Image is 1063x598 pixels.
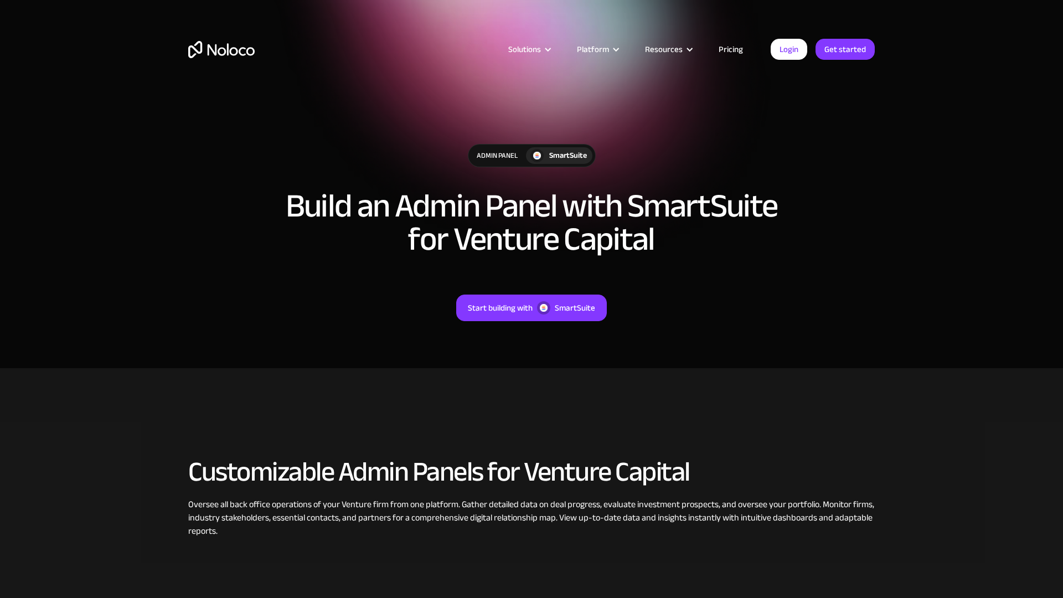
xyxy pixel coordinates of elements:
div: Resources [631,42,705,56]
div: Admin Panel [468,145,526,167]
div: Solutions [494,42,563,56]
div: Start building with [468,301,533,315]
a: Start building withSmartSuite [456,295,607,321]
div: SmartSuite [549,149,587,162]
a: Get started [816,39,875,60]
a: Login [771,39,807,60]
a: Pricing [705,42,757,56]
div: Resources [645,42,683,56]
div: SmartSuite [555,301,595,315]
div: Platform [563,42,631,56]
div: Oversee all back office operations of your Venture firm from one platform. Gather detailed data o... [188,498,875,538]
h2: Customizable Admin Panels for Venture Capital [188,457,875,487]
div: Solutions [508,42,541,56]
div: Platform [577,42,609,56]
h1: Build an Admin Panel with SmartSuite for Venture Capital [282,189,781,256]
a: home [188,41,255,58]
